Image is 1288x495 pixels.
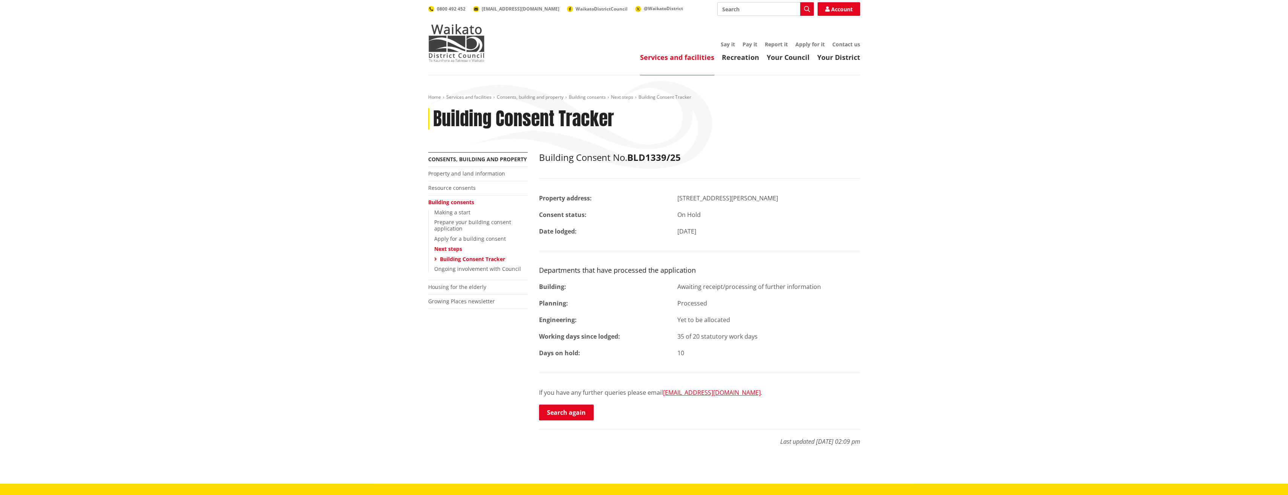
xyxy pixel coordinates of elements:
a: Account [818,2,860,16]
strong: Days on hold: [539,349,580,357]
h2: Building Consent No. [539,152,860,163]
a: Your District [817,53,860,62]
a: Say it [721,41,735,48]
a: Prepare your building consent application [434,218,511,232]
strong: Property address: [539,194,592,202]
span: 0800 492 452 [437,6,466,12]
a: [EMAIL_ADDRESS][DOMAIN_NAME] [473,6,559,12]
span: @WaikatoDistrict [644,5,683,12]
nav: breadcrumb [428,94,860,101]
a: Services and facilities [446,94,492,100]
a: Housing for the elderly [428,283,486,290]
input: Search input [717,2,814,16]
div: Yet to be allocated [672,315,866,324]
a: Building consents [428,199,474,206]
div: 10 [672,348,866,357]
a: Apply for a building consent [434,235,506,242]
strong: Engineering: [539,316,577,324]
a: Building consents [569,94,606,100]
a: Services and facilities [640,53,714,62]
div: On Hold [672,210,866,219]
a: Next steps [611,94,633,100]
a: Contact us [832,41,860,48]
img: Waikato District Council - Te Kaunihera aa Takiwaa o Waikato [428,24,485,62]
a: Ongoing involvement with Council [434,265,521,272]
div: [DATE] [672,227,866,236]
h1: Building Consent Tracker [433,108,614,130]
span: [EMAIL_ADDRESS][DOMAIN_NAME] [482,6,559,12]
a: Making a start [434,209,470,216]
div: [STREET_ADDRESS][PERSON_NAME] [672,194,866,203]
a: Home [428,94,441,100]
strong: Working days since lodged: [539,332,620,341]
strong: Date lodged: [539,227,577,235]
h3: Departments that have processed the application [539,266,860,275]
div: Awaiting receipt/processing of further information [672,282,866,291]
a: Next steps [434,245,462,252]
a: Pay it [743,41,757,48]
div: 35 of 20 statutory work days [672,332,866,341]
a: 0800 492 452 [428,6,466,12]
a: Property and land information [428,170,505,177]
a: Apply for it [795,41,825,48]
a: Report it [765,41,788,48]
strong: BLD1339/25 [627,151,681,163]
p: Last updated [DATE] 02:09 pm [539,429,860,446]
strong: Building: [539,283,566,291]
p: If you have any further queries please email . [539,388,860,397]
a: @WaikatoDistrict [635,5,683,12]
a: [EMAIL_ADDRESS][DOMAIN_NAME] [663,388,761,397]
strong: Planning: [539,299,568,307]
a: Growing Places newsletter [428,298,495,305]
strong: Consent status: [539,211,587,219]
a: Consents, building and property [497,94,564,100]
span: Building Consent Tracker [639,94,691,100]
a: Your Council [767,53,810,62]
a: Consents, building and property [428,156,527,163]
span: WaikatoDistrictCouncil [576,6,628,12]
a: Building Consent Tracker [440,255,505,263]
a: Recreation [722,53,759,62]
div: Processed [672,299,866,308]
a: Resource consents [428,184,476,191]
a: Search again [539,405,594,420]
a: WaikatoDistrictCouncil [567,6,628,12]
